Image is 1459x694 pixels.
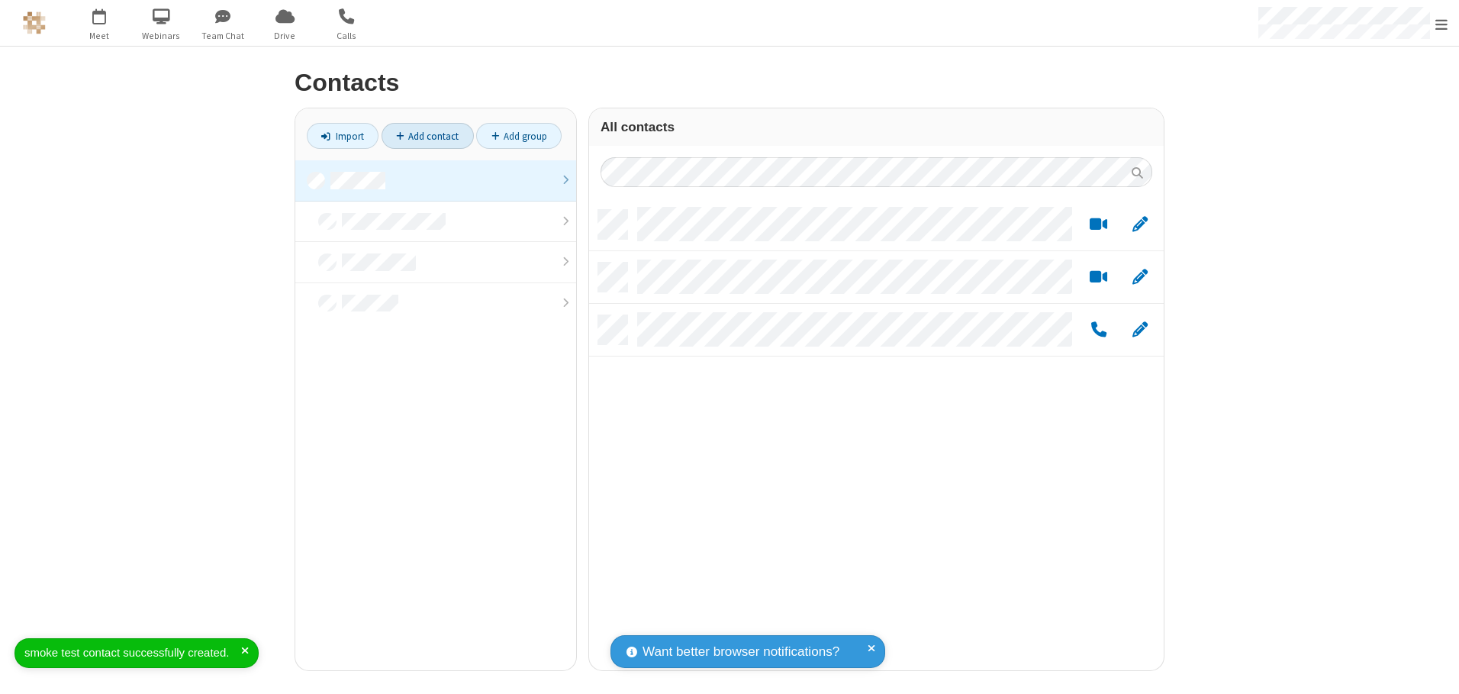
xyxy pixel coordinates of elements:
span: Want better browser notifications? [643,642,839,662]
button: Edit [1125,215,1155,234]
span: Calls [318,29,375,43]
h3: All contacts [601,120,1152,134]
span: Meet [71,29,128,43]
div: grid [589,199,1164,670]
a: Add contact [382,123,474,149]
span: Team Chat [195,29,252,43]
button: Start a video meeting [1084,268,1113,287]
span: Drive [256,29,314,43]
img: QA Selenium DO NOT DELETE OR CHANGE [23,11,46,34]
button: Start a video meeting [1084,215,1113,234]
a: Import [307,123,378,149]
h2: Contacts [295,69,1164,96]
button: Edit [1125,321,1155,340]
button: Edit [1125,268,1155,287]
div: smoke test contact successfully created. [24,644,241,662]
a: Add group [476,123,562,149]
button: Call by phone [1084,321,1113,340]
span: Webinars [133,29,190,43]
